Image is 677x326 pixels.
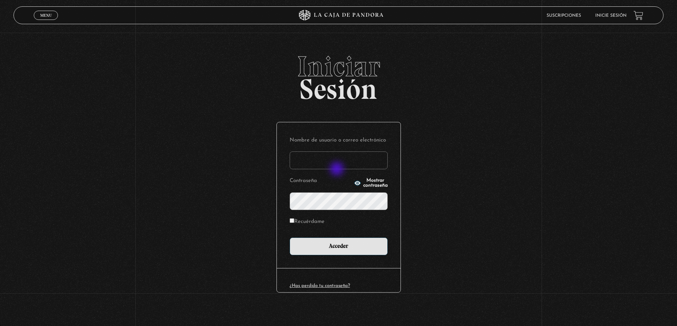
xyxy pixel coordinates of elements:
[290,237,388,255] input: Acceder
[290,176,352,187] label: Contraseña
[634,11,643,20] a: View your shopping cart
[354,178,388,188] button: Mostrar contraseña
[14,52,663,81] span: Iniciar
[547,14,581,18] a: Suscripciones
[290,217,324,228] label: Recuérdame
[290,283,350,288] a: ¿Has perdido tu contraseña?
[363,178,388,188] span: Mostrar contraseña
[38,19,54,24] span: Cerrar
[290,218,294,223] input: Recuérdame
[595,14,627,18] a: Inicie sesión
[14,52,663,98] h2: Sesión
[40,13,52,17] span: Menu
[290,135,388,146] label: Nombre de usuario o correo electrónico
